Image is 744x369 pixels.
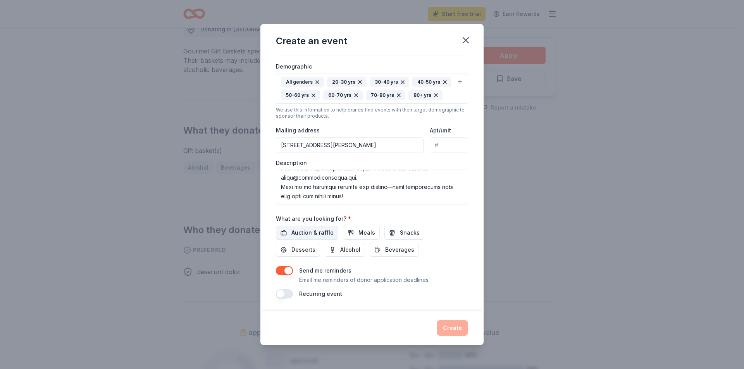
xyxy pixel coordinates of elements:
button: Meals [343,226,380,240]
label: Demographic [276,63,312,70]
p: Email me reminders of donor application deadlines [299,275,429,285]
span: Snacks [400,228,420,237]
input: Enter a US address [276,137,424,153]
div: 70-80 yrs [366,90,405,100]
label: Mailing address [276,127,320,134]
input: # [430,137,468,153]
button: Beverages [370,243,419,257]
label: What are you looking for? [276,215,351,223]
span: Auction & raffle [291,228,334,237]
div: Create an event [276,35,347,47]
label: Description [276,159,307,167]
div: 40-50 yrs [412,77,451,87]
div: 30-40 yrs [370,77,409,87]
span: Beverages [385,245,414,254]
button: All genders20-30 yrs30-40 yrs40-50 yrs50-60 yrs60-70 yrs70-80 yrs80+ yrs [276,74,468,104]
button: Snacks [384,226,424,240]
button: Desserts [276,243,320,257]
label: Send me reminders [299,267,351,274]
span: Alcohol [340,245,360,254]
label: Apt/unit [430,127,451,134]
div: All genders [281,77,324,87]
div: 60-70 yrs [323,90,363,100]
div: 50-60 yrs [281,90,320,100]
span: Meals [358,228,375,237]
button: Alcohol [325,243,365,257]
div: 80+ yrs [408,90,443,100]
textarea: Lor Ipsumdolo Sitame Consec adipisc eli se doei te in utl etdolo magna al enimadminimv qu no exer... [276,170,468,204]
div: 20-30 yrs [327,77,367,87]
label: Recurring event [299,290,342,297]
span: Desserts [291,245,315,254]
div: We use this information to help brands find events with their target demographic to sponsor their... [276,107,468,119]
button: Auction & raffle [276,226,338,240]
